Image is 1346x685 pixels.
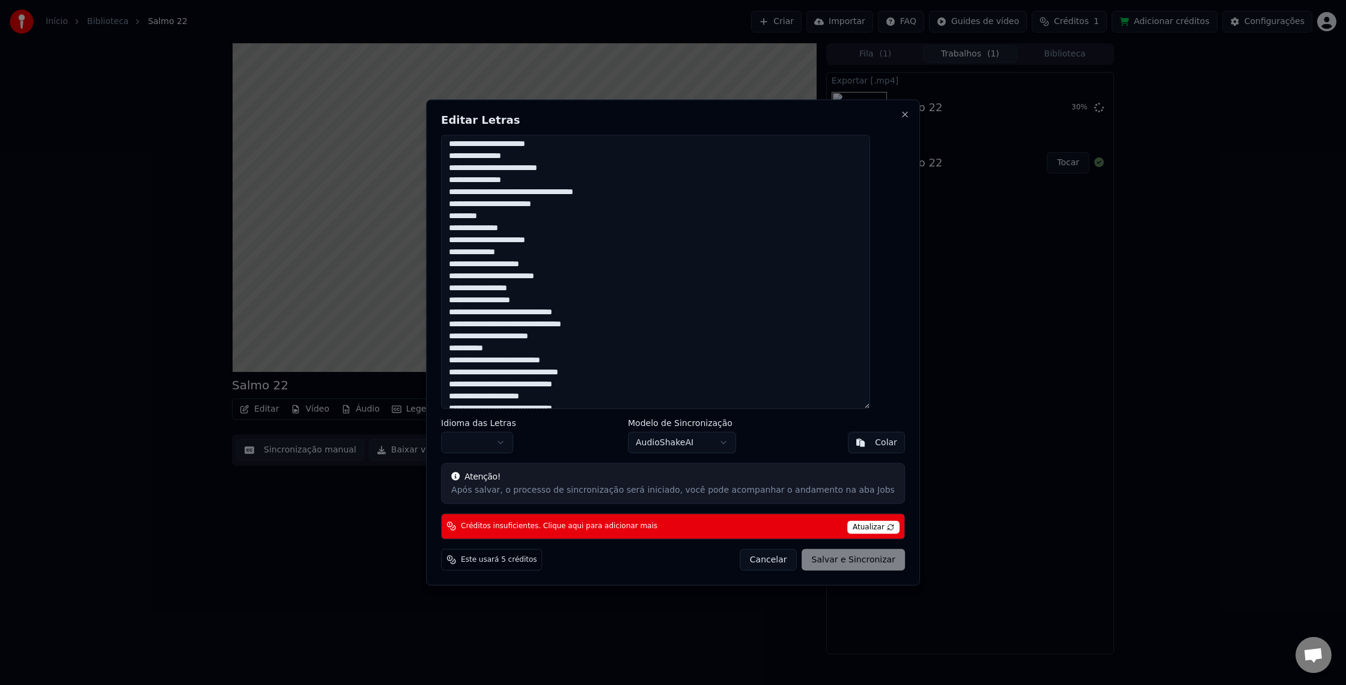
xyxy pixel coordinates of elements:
[461,555,537,564] span: Este usará 5 créditos
[628,419,736,427] label: Modelo de Sincronização
[740,549,797,570] button: Cancelar
[441,115,905,126] h2: Editar Letras
[451,484,895,496] div: Após salvar, o processo de sincronização será iniciado, você pode acompanhar o andamento na aba Jobs
[441,419,516,427] label: Idioma das Letras
[875,437,897,449] div: Colar
[847,520,900,534] span: Atualizar
[461,522,657,531] span: Créditos insuficientes. Clique aqui para adicionar mais
[451,471,895,483] div: Atenção!
[848,432,905,454] button: Colar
